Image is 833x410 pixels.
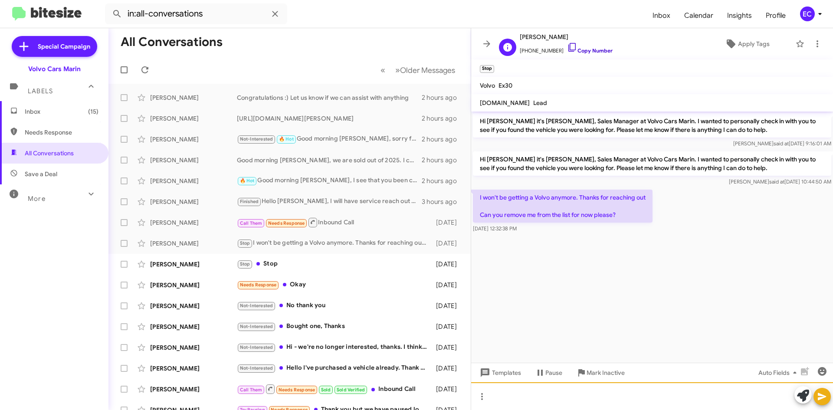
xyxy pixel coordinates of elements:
[793,7,823,21] button: EC
[237,238,432,248] div: I won't be getting a Volvo anymore. Thanks for reaching out Can you remove me from the list for n...
[677,3,720,28] a: Calendar
[395,65,400,75] span: »
[432,343,464,352] div: [DATE]
[240,282,277,288] span: Needs Response
[237,384,432,394] div: Inbound Call
[473,151,831,176] p: Hi [PERSON_NAME] it's [PERSON_NAME], Sales Manager at Volvo Cars Marin. I wanted to personally ch...
[751,365,807,380] button: Auto Fields
[150,156,237,164] div: [PERSON_NAME]
[268,220,305,226] span: Needs Response
[769,178,784,185] span: said at
[400,66,455,75] span: Older Messages
[25,170,57,178] span: Save a Deal
[150,239,237,248] div: [PERSON_NAME]
[376,61,460,79] nav: Page navigation example
[150,364,237,373] div: [PERSON_NAME]
[237,197,422,207] div: Hello [PERSON_NAME], I will have service reach out to you. Thank you
[800,7,815,21] div: EC
[432,302,464,310] div: [DATE]
[150,322,237,331] div: [PERSON_NAME]
[150,177,237,185] div: [PERSON_NAME]
[432,281,464,289] div: [DATE]
[237,156,422,164] div: Good morning [PERSON_NAME], we are sold out of 2025. I can give you a deal on 2026 but it won't b...
[105,3,287,24] input: Search
[240,303,273,308] span: Not-Interested
[480,65,494,73] small: Stop
[25,107,98,116] span: Inbox
[237,301,432,311] div: No thank you
[38,42,90,51] span: Special Campaign
[432,322,464,331] div: [DATE]
[729,178,831,185] span: [PERSON_NAME] [DATE] 10:44:50 AM
[569,365,632,380] button: Mark Inactive
[240,240,250,246] span: Stop
[28,195,46,203] span: More
[337,387,365,393] span: Sold Verified
[758,365,800,380] span: Auto Fields
[240,261,250,267] span: Stop
[25,149,74,157] span: All Conversations
[473,113,831,138] p: Hi [PERSON_NAME] it's [PERSON_NAME], Sales Manager at Volvo Cars Marin. I wanted to personally ch...
[422,114,464,123] div: 2 hours ago
[473,225,517,232] span: [DATE] 12:32:38 PM
[237,176,422,186] div: Good morning [PERSON_NAME], I see that you been communicating with [PERSON_NAME] and scheduled an...
[432,385,464,394] div: [DATE]
[480,82,495,89] span: Volvo
[121,35,223,49] h1: All Conversations
[150,135,237,144] div: [PERSON_NAME]
[533,99,547,107] span: Lead
[240,178,255,184] span: 🔥 Hot
[150,197,237,206] div: [PERSON_NAME]
[237,114,422,123] div: [URL][DOMAIN_NAME][PERSON_NAME]
[422,156,464,164] div: 2 hours ago
[375,61,390,79] button: Previous
[240,136,273,142] span: Not-Interested
[28,65,81,73] div: Volvo Cars Marin
[545,365,562,380] span: Pause
[321,387,331,393] span: Sold
[88,107,98,116] span: (15)
[150,385,237,394] div: [PERSON_NAME]
[480,99,530,107] span: [DOMAIN_NAME]
[237,217,432,228] div: Inbound Call
[237,321,432,331] div: Bought one, Thanks
[150,93,237,102] div: [PERSON_NAME]
[422,197,464,206] div: 3 hours ago
[380,65,385,75] span: «
[759,3,793,28] a: Profile
[774,140,789,147] span: said at
[432,239,464,248] div: [DATE]
[28,87,53,95] span: Labels
[240,344,273,350] span: Not-Interested
[432,364,464,373] div: [DATE]
[150,114,237,123] div: [PERSON_NAME]
[520,32,613,42] span: [PERSON_NAME]
[422,135,464,144] div: 2 hours ago
[473,190,653,223] p: I won't be getting a Volvo anymore. Thanks for reaching out Can you remove me from the list for n...
[237,342,432,352] div: Hi - we're no longer interested, thanks. I think we're going to exercise the purchase option on o...
[150,302,237,310] div: [PERSON_NAME]
[422,177,464,185] div: 2 hours ago
[646,3,677,28] span: Inbox
[240,324,273,329] span: Not-Interested
[702,36,791,52] button: Apply Tags
[237,280,432,290] div: Okay
[240,365,273,371] span: Not-Interested
[720,3,759,28] a: Insights
[150,343,237,352] div: [PERSON_NAME]
[240,220,262,226] span: Call Them
[422,93,464,102] div: 2 hours ago
[478,365,521,380] span: Templates
[520,42,613,55] span: [PHONE_NUMBER]
[150,260,237,269] div: [PERSON_NAME]
[471,365,528,380] button: Templates
[240,387,262,393] span: Call Them
[738,36,770,52] span: Apply Tags
[150,281,237,289] div: [PERSON_NAME]
[279,136,294,142] span: 🔥 Hot
[432,218,464,227] div: [DATE]
[150,218,237,227] div: [PERSON_NAME]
